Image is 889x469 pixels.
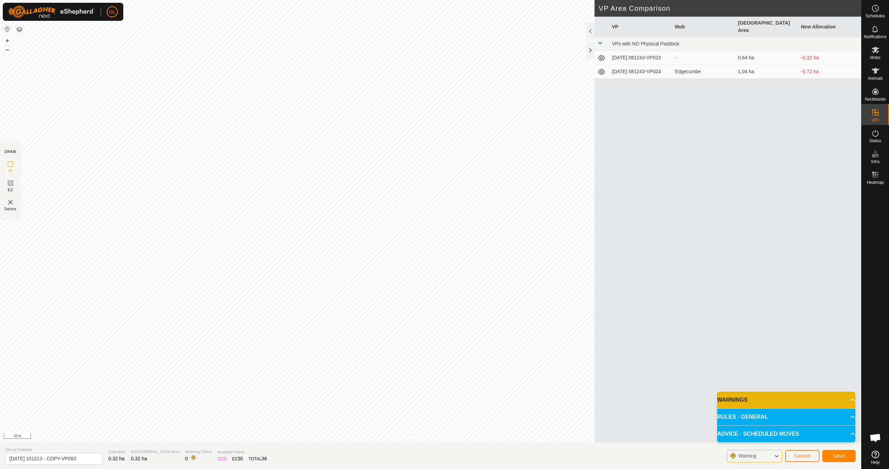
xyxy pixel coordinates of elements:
td: -0.32 ha [798,51,862,65]
a: Contact Us [438,434,458,440]
span: 0.32 ha [131,456,147,461]
button: Reset Map [3,25,11,33]
span: Save [833,453,845,459]
span: Heatmap [867,180,884,185]
div: IZ [217,455,226,462]
div: DRAW [5,149,16,154]
span: Neckbands [865,97,886,101]
span: Virtual Paddock [6,447,103,453]
td: 1.04 ha [735,65,798,79]
span: WARNINGS [717,396,748,404]
span: Animals [868,76,883,80]
span: Total Area [108,449,125,455]
td: 0.64 ha [735,51,798,65]
span: Mobs [870,56,880,60]
button: Cancel [785,450,820,462]
span: 0.32 ha [108,456,125,461]
span: VPs [871,118,879,122]
span: Warning [738,453,756,459]
span: Available Points [217,449,267,455]
img: Gallagher Logo [8,6,95,18]
span: 0 [185,456,188,461]
button: Map Layers [15,25,24,34]
span: RULES - GENERAL [717,413,768,421]
span: 30 [238,456,243,461]
a: Help [862,448,889,467]
h2: VP Area Comparison [599,4,861,12]
th: [GEOGRAPHIC_DATA] Area [735,17,798,37]
a: Privacy Policy [403,434,429,440]
button: – [3,45,11,54]
div: Open chat [865,427,886,448]
span: 20 [221,456,227,461]
span: Status [869,139,881,143]
div: EZ [232,455,243,462]
p-accordion-header: ADVICE - SCHEDULED MOVES [717,426,855,442]
span: Watering Points [185,449,212,455]
span: Notifications [864,35,887,39]
span: Schedules [865,14,885,18]
span: IZ [9,168,13,173]
p-accordion-header: RULES - GENERAL [717,409,855,425]
th: Mob [672,17,736,37]
img: VP [6,198,15,206]
span: [GEOGRAPHIC_DATA] Area [131,449,180,455]
span: Cancel [794,453,811,459]
td: -0.72 ha [798,65,862,79]
th: VP [609,17,672,37]
th: New Allocation [798,17,862,37]
span: Infra [871,160,879,164]
button: + [3,36,11,45]
span: ADVICE - SCHEDULED MOVES [717,430,799,438]
span: VPs with NO Physical Paddock [612,41,679,46]
span: GL [109,8,116,16]
span: Delete [5,206,17,212]
button: Save [822,450,856,462]
td: [DATE] 081243-VP024 [609,65,672,79]
span: EZ [8,187,13,193]
span: Help [871,460,880,464]
p-accordion-header: WARNINGS [717,392,855,408]
span: 36 [261,456,267,461]
div: - [675,54,733,61]
div: Edgecumbe [675,68,733,75]
td: [DATE] 081243-VP023 [609,51,672,65]
div: TOTAL [249,455,267,462]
